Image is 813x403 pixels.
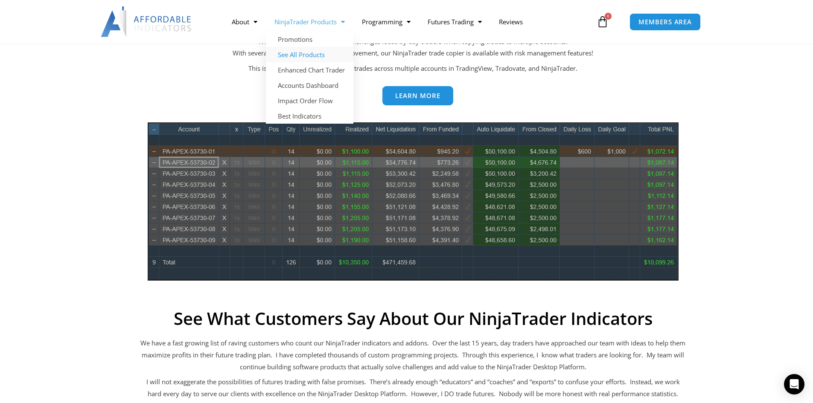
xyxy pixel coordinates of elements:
[140,337,686,373] p: We have a fast growing list of raving customers who count our NinjaTrader indicators and addons. ...
[266,108,353,124] a: Best Indicators
[638,19,692,25] span: MEMBERS AREA
[266,47,353,62] a: See All Products
[266,32,353,124] ul: NinjaTrader Products
[266,32,353,47] a: Promotions
[629,13,701,31] a: MEMBERS AREA
[140,63,686,75] p: This is the best solution for copying trades across multiple accounts in TradingView, Tradovate, ...
[584,9,621,34] a: 0
[223,12,266,32] a: About
[266,78,353,93] a: Accounts Dashboard
[382,86,453,105] a: Learn more
[140,36,686,60] p: We are solving many common challenges faced by day traders when copying trades to multiple accoun...
[148,122,679,281] img: wideview8 28 2 | Affordable Indicators – NinjaTrader
[419,12,490,32] a: Futures Trading
[395,93,440,99] span: Learn more
[266,62,353,78] a: Enhanced Chart Trader
[266,93,353,108] a: Impact Order Flow
[101,6,192,37] img: LogoAI | Affordable Indicators – NinjaTrader
[140,308,686,329] h2: See What Customers Say About Our NinjaTrader Indicators
[140,376,686,400] p: I will not exaggerate the possibilities of futures trading with false promises. There’s already e...
[353,12,419,32] a: Programming
[605,13,612,20] span: 0
[784,374,804,394] div: Open Intercom Messenger
[490,12,531,32] a: Reviews
[223,12,594,32] nav: Menu
[266,12,353,32] a: NinjaTrader Products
